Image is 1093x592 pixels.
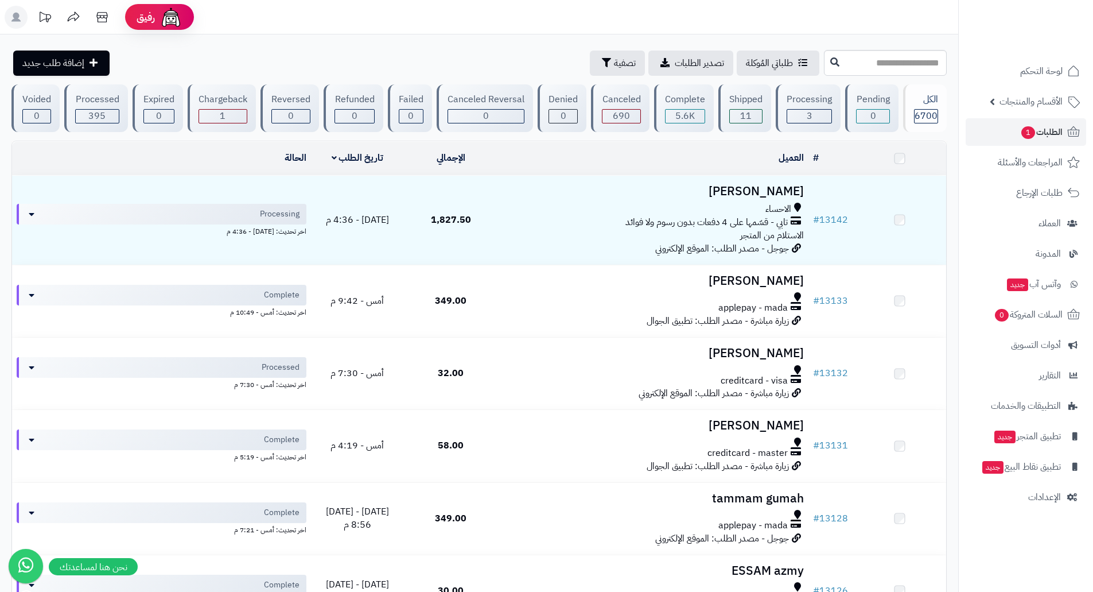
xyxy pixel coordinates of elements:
[765,203,791,216] span: الاحساء
[813,439,848,452] a: #13131
[17,378,306,390] div: اخر تحديث: أمس - 7:30 م
[639,386,789,400] span: زيارة مباشرة - مصدر الطلب: الموقع الإلكتروني
[502,274,804,288] h3: [PERSON_NAME]
[737,51,819,76] a: طلباتي المُوكلة
[502,564,804,578] h3: ESSAM azmy
[260,208,299,220] span: Processing
[332,151,384,165] a: تاريخ الطلب
[813,439,819,452] span: #
[199,110,247,123] div: 1
[655,532,789,545] span: جوجل - مصدر الطلب: الموقع الإلكتروني
[76,110,118,123] div: 395
[813,213,848,227] a: #13142
[729,93,763,106] div: Shipped
[437,151,465,165] a: الإجمالي
[590,51,645,76] button: تصفية
[30,6,59,32] a: تحديثات المنصة
[1020,124,1063,140] span: الطلبات
[966,118,1086,146] a: الطلبات1
[813,512,848,525] a: #13128
[647,459,789,473] span: زيارة مباشرة - مصدر الطلب: تطبيق الجوال
[431,213,471,227] span: 1,827.50
[160,6,182,29] img: ai-face.png
[23,110,50,123] div: 0
[966,179,1086,207] a: طلبات الإرجاع
[856,93,889,106] div: Pending
[966,301,1086,328] a: السلات المتروكة0
[966,423,1086,450] a: تطبيق المتجرجديد
[448,93,524,106] div: Canceled Reversal
[13,51,110,76] a: إضافة طلب جديد
[143,93,174,106] div: Expired
[1039,367,1061,384] span: التقارير
[62,84,130,132] a: Processed 395
[665,93,705,106] div: Complete
[966,362,1086,389] a: التقارير
[288,109,294,123] span: 0
[718,301,788,315] span: applepay - mada
[647,314,789,328] span: زيارة مباشرة - مصدر الطلب: تطبيق الجوال
[721,374,788,388] span: creditcard - visa
[549,110,577,123] div: 0
[285,151,306,165] a: الحالة
[1016,185,1063,201] span: طلبات الإرجاع
[787,93,832,106] div: Processing
[1020,63,1063,79] span: لوحة التحكم
[807,109,812,123] span: 3
[813,512,819,525] span: #
[718,519,788,532] span: applepay - mada
[813,366,819,380] span: #
[408,109,414,123] span: 0
[561,109,566,123] span: 0
[870,109,876,123] span: 0
[966,453,1086,481] a: تطبيق نقاط البيعجديد
[648,51,733,76] a: تصدير الطلبات
[995,309,1009,322] span: 0
[22,93,51,106] div: Voided
[991,398,1061,414] span: التطبيقات والخدمات
[9,84,62,132] a: Voided 0
[652,84,716,132] a: Complete 5.6K
[137,10,155,24] span: رفيق
[981,459,1061,475] span: تطبيق نقاط البيع
[982,461,1003,474] span: جديد
[17,523,306,535] div: اخر تحديث: أمس - 7:21 م
[966,331,1086,359] a: أدوات التسويق
[335,110,374,123] div: 0
[264,289,299,301] span: Complete
[326,505,389,532] span: [DATE] - [DATE] 8:56 م
[813,294,819,308] span: #
[915,109,938,123] span: 6700
[262,362,299,373] span: Processed
[1015,31,1082,55] img: logo-2.png
[156,109,162,123] span: 0
[435,512,466,525] span: 349.00
[435,294,466,308] span: 349.00
[17,225,306,237] div: اخر تحديث: [DATE] - 4:36 م
[901,84,949,132] a: الكل6700
[272,110,310,123] div: 0
[386,84,434,132] a: Failed 0
[502,492,804,505] h3: tammam gumah
[813,294,848,308] a: #13133
[438,366,464,380] span: 32.00
[438,439,464,452] span: 58.00
[502,419,804,432] h3: [PERSON_NAME]
[334,93,374,106] div: Refunded
[1028,489,1061,505] span: الإعدادات
[399,110,423,123] div: 0
[185,84,258,132] a: Chargeback 1
[330,439,384,452] span: أمس - 4:19 م
[22,56,84,70] span: إضافة طلب جديد
[549,93,578,106] div: Denied
[1038,215,1061,231] span: العملاء
[1007,278,1028,291] span: جديد
[502,185,804,198] h3: [PERSON_NAME]
[966,149,1086,176] a: المراجعات والأسئلة
[330,294,384,308] span: أمس - 9:42 م
[264,579,299,591] span: Complete
[326,213,389,227] span: [DATE] - 4:36 م
[999,94,1063,110] span: الأقسام والمنتجات
[675,109,695,123] span: 5.6K
[666,110,705,123] div: 5600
